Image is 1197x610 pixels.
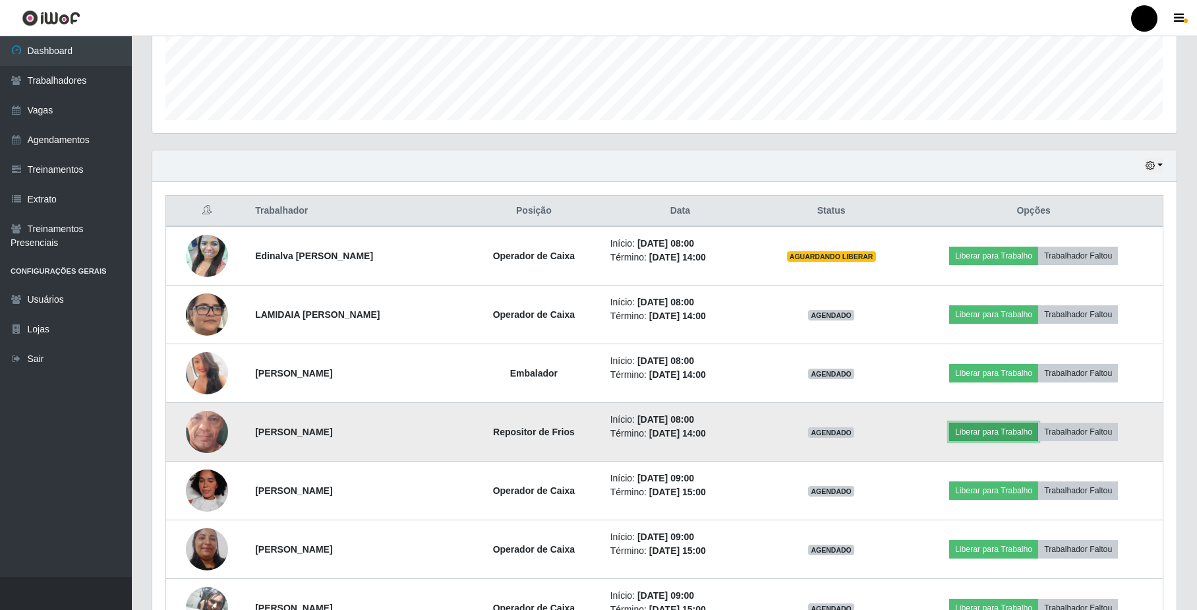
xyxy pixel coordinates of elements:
[808,545,854,555] span: AGENDADO
[255,427,332,437] strong: [PERSON_NAME]
[247,196,465,227] th: Trabalhador
[610,295,750,309] li: Início:
[637,297,694,307] time: [DATE] 08:00
[637,355,694,366] time: [DATE] 08:00
[493,485,575,496] strong: Operador de Caixa
[649,369,706,380] time: [DATE] 14:00
[22,10,80,26] img: CoreUI Logo
[649,487,706,497] time: [DATE] 15:00
[255,485,332,496] strong: [PERSON_NAME]
[493,309,575,320] strong: Operador de Caixa
[808,369,854,379] span: AGENDADO
[758,196,904,227] th: Status
[949,481,1038,500] button: Liberar para Trabalho
[637,590,694,601] time: [DATE] 09:00
[787,251,876,262] span: AGUARDANDO LIBERAR
[904,196,1163,227] th: Opções
[610,368,750,382] li: Término:
[637,532,694,542] time: [DATE] 09:00
[610,589,750,603] li: Início:
[255,368,332,379] strong: [PERSON_NAME]
[1038,540,1118,559] button: Trabalhador Faltou
[186,464,228,517] img: 1742965437986.jpeg
[1038,481,1118,500] button: Trabalhador Faltou
[602,196,758,227] th: Data
[610,413,750,427] li: Início:
[186,287,228,342] img: 1756231010966.jpeg
[1038,247,1118,265] button: Trabalhador Faltou
[637,238,694,249] time: [DATE] 08:00
[637,414,694,425] time: [DATE] 08:00
[808,427,854,438] span: AGENDADO
[1038,423,1118,441] button: Trabalhador Faltou
[808,310,854,320] span: AGENDADO
[610,309,750,323] li: Término:
[649,545,706,556] time: [DATE] 15:00
[255,251,373,261] strong: Edinalva [PERSON_NAME]
[186,504,228,594] img: 1701346720849.jpeg
[649,252,706,262] time: [DATE] 14:00
[610,354,750,368] li: Início:
[493,427,575,437] strong: Repositor de Frios
[949,247,1038,265] button: Liberar para Trabalho
[255,544,332,555] strong: [PERSON_NAME]
[186,218,228,293] img: 1650687338616.jpeg
[255,309,380,320] strong: LAMIDAIA [PERSON_NAME]
[949,423,1038,441] button: Liberar para Trabalho
[610,427,750,441] li: Término:
[610,237,750,251] li: Início:
[510,368,558,379] strong: Embalador
[949,540,1038,559] button: Liberar para Trabalho
[649,311,706,321] time: [DATE] 14:00
[949,364,1038,382] button: Liberar para Trabalho
[649,428,706,439] time: [DATE] 14:00
[1038,364,1118,382] button: Trabalhador Faltou
[493,251,575,261] strong: Operador de Caixa
[949,305,1038,324] button: Liberar para Trabalho
[1038,305,1118,324] button: Trabalhador Faltou
[610,485,750,499] li: Término:
[610,472,750,485] li: Início:
[186,385,228,479] img: 1725533937755.jpeg
[610,544,750,558] li: Término:
[808,486,854,497] span: AGENDADO
[610,251,750,264] li: Término:
[465,196,602,227] th: Posição
[610,530,750,544] li: Início:
[493,544,575,555] strong: Operador de Caixa
[637,473,694,483] time: [DATE] 09:00
[186,344,228,403] img: 1754586339245.jpeg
